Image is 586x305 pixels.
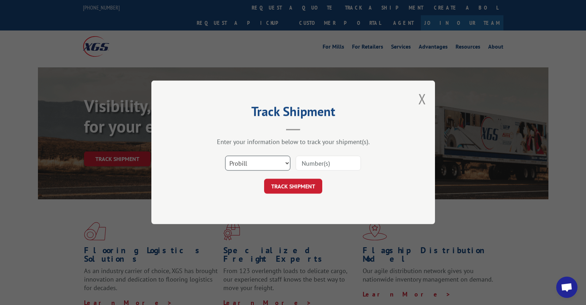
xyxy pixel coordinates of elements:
div: Open chat [556,277,577,298]
div: Enter your information below to track your shipment(s). [187,138,400,146]
input: Number(s) [296,156,361,171]
h2: Track Shipment [187,106,400,120]
button: Close modal [418,89,426,108]
button: TRACK SHIPMENT [264,179,322,194]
